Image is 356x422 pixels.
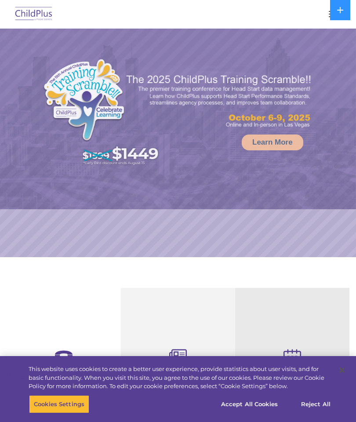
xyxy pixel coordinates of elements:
[242,135,303,150] a: Learn More
[29,395,89,413] button: Cookies Settings
[13,4,54,25] img: ChildPlus by Procare Solutions
[216,395,283,413] button: Accept All Cookies
[332,360,352,380] button: Close
[288,395,343,413] button: Reject All
[29,365,331,391] div: This website uses cookies to create a better user experience, provide statistics about user visit...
